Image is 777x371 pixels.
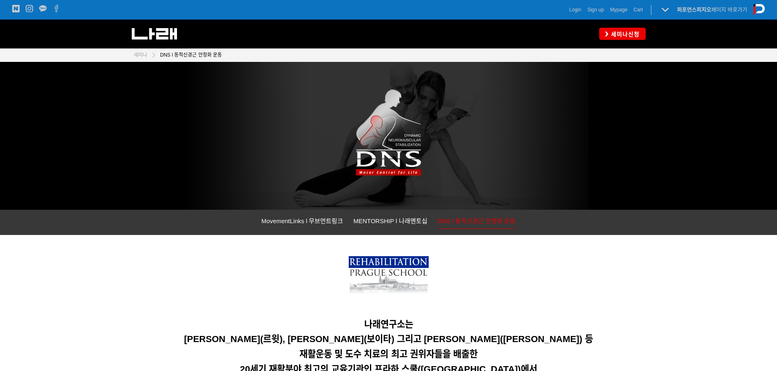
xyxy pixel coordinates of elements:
span: DNS l 동적신경근 안정화 운동 [438,217,516,224]
span: 세미나신청 [609,30,640,38]
span: 나래연구소는 [364,319,413,329]
a: 세미나신청 [599,28,646,40]
a: MENTORSHIP l 나래멘토십 [353,216,427,228]
span: DNS l 동적신경근 안정화 운동 [160,52,222,58]
strong: 퍼포먼스피지오 [677,7,711,13]
a: 세미나 [134,51,147,59]
a: DNS l 동적신경근 안정화 운동 [156,51,222,59]
a: Mypage [610,6,628,14]
span: [PERSON_NAME](르윗), [PERSON_NAME](보이타) 그리고 [PERSON_NAME]([PERSON_NAME]) 등 [184,334,593,344]
a: MovementLinks l 무브먼트링크 [261,216,343,228]
span: 재활운동 및 도수 치료의 최고 권위자들을 배출한 [299,349,478,359]
span: MovementLinks l 무브먼트링크 [261,217,343,224]
span: MENTORSHIP l 나래멘토십 [353,217,427,224]
a: 퍼포먼스피지오페이지 바로가기 [677,7,747,13]
a: DNS l 동적신경근 안정화 운동 [438,216,516,229]
a: Login [569,6,581,14]
a: Cart [633,6,643,14]
span: 세미나 [134,52,147,58]
img: 7bd3899b73cc6.png [349,256,429,298]
a: Sign up [587,6,604,14]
